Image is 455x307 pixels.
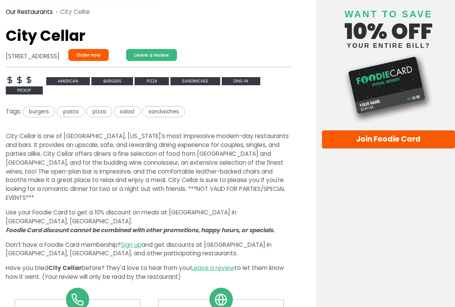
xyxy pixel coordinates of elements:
a: sandwiches [142,107,185,115]
span: pizza [86,106,112,117]
i: Foodie Card discount cannot be combined with other promotions, happy hours, or specials. [6,226,275,234]
span: sandwiches [142,106,185,117]
div: Tags: [6,106,293,120]
p: City Cellar is one of [GEOGRAPHIC_DATA], [US_STATE]'s most impressive modern-day restaurants and ... [6,132,293,202]
a: burgers [21,107,57,115]
a: Dine-in [222,76,260,84]
a: Leave a review [126,49,177,61]
a: Leave a review [191,264,234,272]
span: pasta [57,106,84,117]
a: Our Restaurants [6,8,53,17]
img: Foodie Card [322,53,455,124]
address: [STREET_ADDRESS] [6,52,59,61]
span: salad [114,106,140,117]
p: Use your Foodie Card to get a 10% discount on meals at [GEOGRAPHIC_DATA] in [GEOGRAPHIC_DATA], [G... [6,208,293,234]
p: Have you tried before? They'd love to hear from you! to let them know how it went. (Your review w... [6,264,293,282]
a: Pickup [6,86,43,94]
a: american [46,76,92,84]
p: Don’t have a Foodie Card membership? and get discounts at [GEOGRAPHIC_DATA] in [GEOGRAPHIC_DATA],... [6,241,293,258]
span: sandwiches [170,77,220,85]
span: burgers [91,77,133,85]
li: City Cellar [53,8,90,17]
a: Order now [68,49,109,61]
span: burgers [23,106,55,117]
a: pizza [86,107,114,115]
h1: City Cellar [6,27,293,45]
a: pizza [135,76,170,84]
span: Want to save [344,9,432,19]
a: Join Foodie Card [322,130,455,149]
span: american [46,77,90,85]
a: pasta [57,107,86,115]
nav: breadcrumb [6,3,293,21]
span: Pickup [6,86,43,94]
span: pizza [135,77,169,85]
span: Dine-in [222,77,260,85]
small: your entire bill? [322,42,455,49]
a: burgers [91,76,135,84]
a: salad [114,107,142,115]
a: sandwiches [170,76,222,84]
a: Sign up [121,241,142,249]
span: City Cellar [48,264,82,272]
